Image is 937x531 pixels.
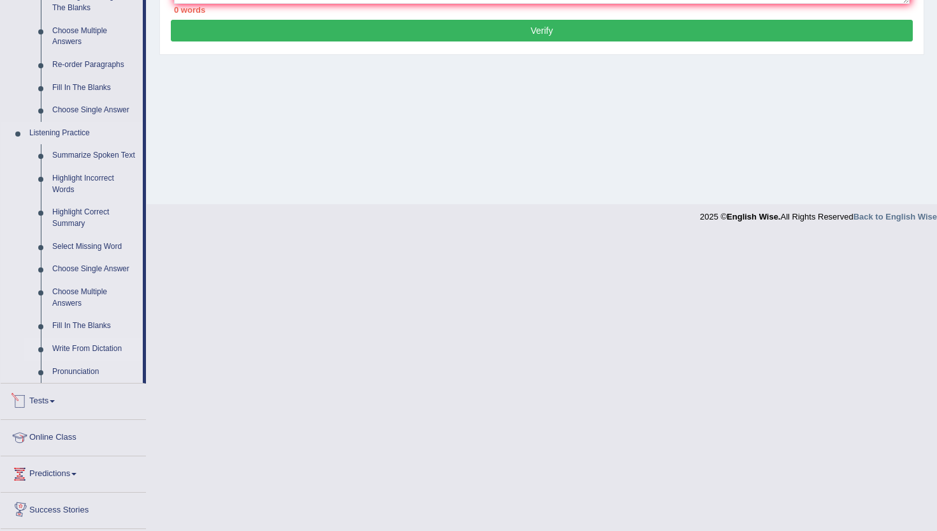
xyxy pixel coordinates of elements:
a: Predictions [1,456,146,488]
a: Tests [1,384,146,415]
a: Select Missing Word [47,236,143,258]
div: 0 words [174,4,910,16]
a: Choose Single Answer [47,99,143,122]
a: Pronunciation [47,361,143,384]
a: Back to English Wise [853,212,937,221]
div: 2025 © All Rights Reserved [700,204,937,223]
a: Highlight Incorrect Words [47,167,143,201]
a: Re-order Paragraphs [47,54,143,77]
strong: English Wise. [727,212,780,221]
button: Verify [171,20,913,41]
a: Online Class [1,420,146,452]
a: Fill In The Blanks [47,77,143,100]
a: Fill In The Blanks [47,315,143,338]
a: Highlight Correct Summary [47,201,143,235]
a: Summarize Spoken Text [47,144,143,167]
a: Choose Multiple Answers [47,281,143,315]
a: Success Stories [1,493,146,525]
a: Choose Multiple Answers [47,20,143,54]
a: Choose Single Answer [47,258,143,281]
a: Listening Practice [24,122,143,145]
a: Write From Dictation [47,338,143,361]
